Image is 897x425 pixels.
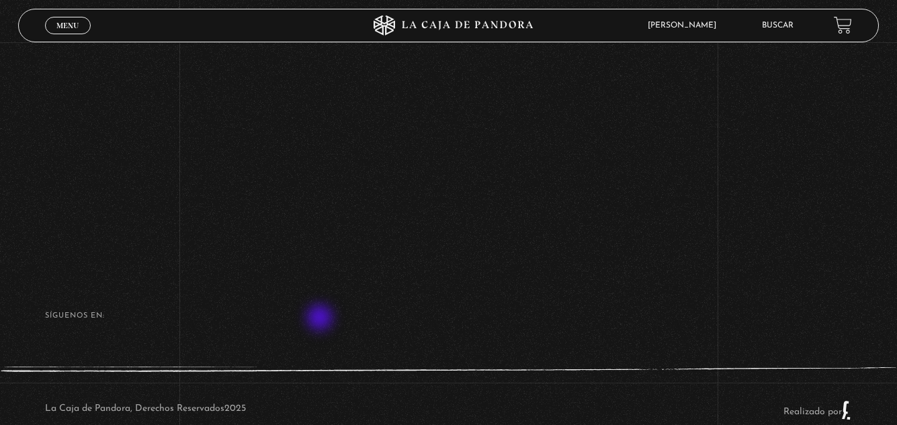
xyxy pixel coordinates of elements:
[641,21,730,30] span: [PERSON_NAME]
[45,312,853,320] h4: SÍguenos en:
[762,21,794,30] a: Buscar
[834,16,852,34] a: View your shopping cart
[783,407,852,417] a: Realizado por
[56,21,79,30] span: Menu
[52,32,83,42] span: Cerrar
[45,400,246,420] p: La Caja de Pandora, Derechos Reservados 2025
